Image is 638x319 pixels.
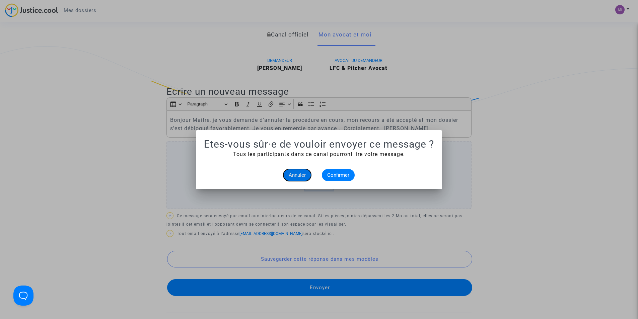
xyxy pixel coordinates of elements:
span: Annuler [289,172,306,178]
span: Confirmer [327,172,349,178]
button: Annuler [283,169,311,181]
iframe: Help Scout Beacon - Open [13,286,33,306]
h1: Etes-vous sûr·e de vouloir envoyer ce message ? [204,138,434,150]
span: Tous les participants dans ce canal pourront lire votre message. [233,151,405,157]
button: Confirmer [322,169,355,181]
